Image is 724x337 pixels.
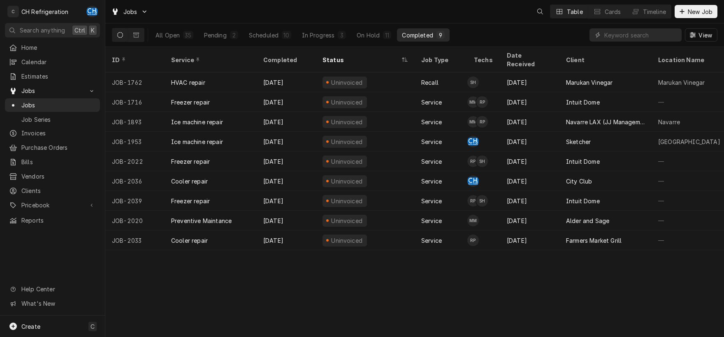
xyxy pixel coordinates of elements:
div: Intuit Dome [566,98,600,107]
div: Uninvoiced [330,157,364,166]
div: Freezer repair [171,98,210,107]
div: All Open [155,31,180,40]
div: Freezer repair [171,197,210,205]
div: Cooler repair [171,177,208,186]
div: RP [467,235,479,246]
div: Timeline [643,7,666,16]
div: Ice machine repair [171,118,223,126]
div: On Hold [357,31,380,40]
div: [DATE] [257,230,316,250]
div: Ruben Perez's Avatar [476,96,488,108]
div: Client [566,56,643,64]
div: [DATE] [257,92,316,112]
span: Bills [21,158,96,166]
div: Service [421,157,442,166]
div: [DATE] [500,211,559,230]
div: SH [476,195,488,207]
div: CH [467,136,479,147]
span: Estimates [21,72,96,81]
div: Pending [204,31,227,40]
button: New Job [675,5,717,18]
div: Ruben Perez's Avatar [476,116,488,128]
div: Marukan Vinegar [658,78,705,87]
a: Job Series [5,113,100,126]
div: [DATE] [257,72,316,92]
div: Alder and Sage [566,216,609,225]
div: RP [476,96,488,108]
div: [DATE] [500,132,559,151]
div: Intuit Dome [566,157,600,166]
div: Navarre LAX (JJ Management LLC) [566,118,645,126]
div: CH Refrigeration [21,7,69,16]
a: Go to Jobs [5,84,100,98]
span: Jobs [123,7,137,16]
span: Help Center [21,285,95,293]
div: In Progress [302,31,335,40]
div: JOB-2020 [105,211,165,230]
span: Clients [21,186,96,195]
div: 11 [385,31,390,40]
a: Bills [5,155,100,169]
span: K [91,26,95,35]
div: JOB-2022 [105,151,165,171]
a: Jobs [5,98,100,112]
div: JOB-1893 [105,112,165,132]
div: MM [467,215,479,226]
a: Reports [5,214,100,227]
button: View [685,28,717,42]
div: Steven Hiraga's Avatar [467,77,479,88]
div: Service [421,98,442,107]
div: Job Type [421,56,461,64]
a: Invoices [5,126,100,140]
div: Moises Melena's Avatar [467,116,479,128]
div: JOB-1762 [105,72,165,92]
div: Date Received [507,51,551,68]
div: Techs [474,56,494,64]
div: [DATE] [500,112,559,132]
div: [DATE] [257,151,316,171]
span: Reports [21,216,96,225]
a: Vendors [5,170,100,183]
div: Service [421,118,442,126]
div: Uninvoiced [330,98,364,107]
div: 10 [283,31,289,40]
div: Ruben Perez's Avatar [467,195,479,207]
div: MM [467,116,479,128]
button: Open search [534,5,547,18]
div: 3 [339,31,344,40]
a: Go to What's New [5,297,100,310]
div: [DATE] [500,92,559,112]
div: Service [421,137,442,146]
span: Calendar [21,58,96,66]
span: Search anything [20,26,65,35]
div: Cards [605,7,621,16]
a: Clients [5,184,100,198]
span: Purchase Orders [21,143,96,152]
div: C [7,6,19,17]
div: SH [467,77,479,88]
div: Uninvoiced [330,78,364,87]
div: Farmers Market Grill [566,236,622,245]
div: Uninvoiced [330,177,364,186]
div: JOB-2039 [105,191,165,211]
div: Chris Hiraga's Avatar [467,136,479,147]
div: [DATE] [500,171,559,191]
div: Completed [402,31,433,40]
div: [GEOGRAPHIC_DATA] [658,137,720,146]
span: C [90,322,95,331]
div: Moises Melena's Avatar [467,215,479,226]
a: Home [5,41,100,54]
div: Steven Hiraga's Avatar [476,156,488,167]
div: Service [421,216,442,225]
a: Go to Help Center [5,282,100,296]
span: Invoices [21,129,96,137]
div: RP [467,156,479,167]
div: CH [86,6,98,17]
div: Uninvoiced [330,236,364,245]
div: JOB-1953 [105,132,165,151]
span: Ctrl [74,26,85,35]
div: Uninvoiced [330,216,364,225]
div: Intuit Dome [566,197,600,205]
div: JOB-2033 [105,230,165,250]
div: [DATE] [257,171,316,191]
